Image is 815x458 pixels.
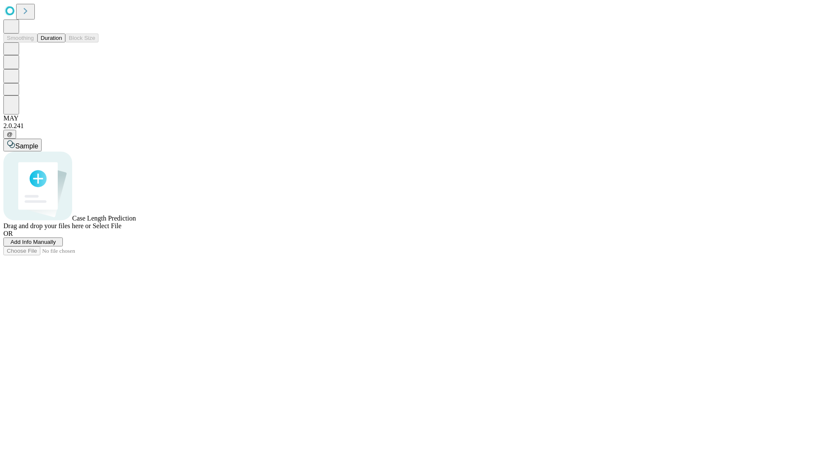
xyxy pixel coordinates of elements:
[11,239,56,245] span: Add Info Manually
[15,142,38,150] span: Sample
[65,34,98,42] button: Block Size
[3,139,42,151] button: Sample
[72,215,136,222] span: Case Length Prediction
[3,230,13,237] span: OR
[3,222,91,229] span: Drag and drop your files here or
[3,130,16,139] button: @
[3,114,812,122] div: MAY
[3,122,812,130] div: 2.0.241
[7,131,13,137] span: @
[3,34,37,42] button: Smoothing
[93,222,121,229] span: Select File
[37,34,65,42] button: Duration
[3,237,63,246] button: Add Info Manually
